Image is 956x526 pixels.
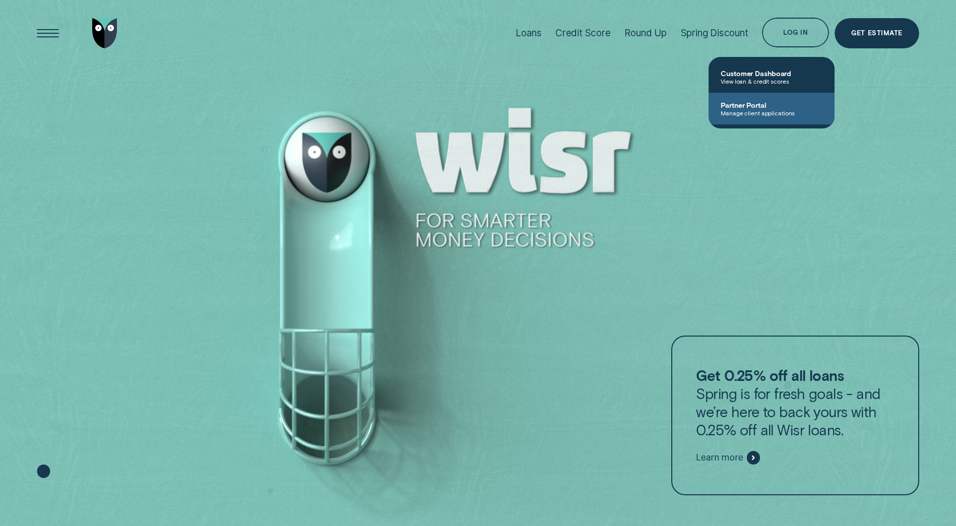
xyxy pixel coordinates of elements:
div: Round Up [624,27,667,39]
button: Log in [762,18,829,48]
span: Customer Dashboard [721,69,822,78]
span: Partner Portal [721,101,822,109]
a: Get Estimate [835,18,919,48]
div: Credit Score [555,27,611,39]
p: Spring is for fresh goals - and we’re here to back yours with 0.25% off all Wisr loans. [696,366,894,439]
div: Spring Discount [681,27,748,39]
span: Learn more [696,452,743,463]
span: Manage client applications [721,109,822,116]
a: Customer DashboardView loan & credit scores [709,61,835,93]
div: Loans [516,27,541,39]
strong: Get 0.25% off all loans [696,366,844,384]
span: View loan & credit scores [721,78,822,85]
a: Get 0.25% off all loansSpring is for fresh goals - and we’re here to back yours with 0.25% off al... [671,336,919,495]
button: Open Menu [33,18,63,48]
a: Partner PortalManage client applications [709,93,835,124]
img: Wisr [92,18,117,48]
